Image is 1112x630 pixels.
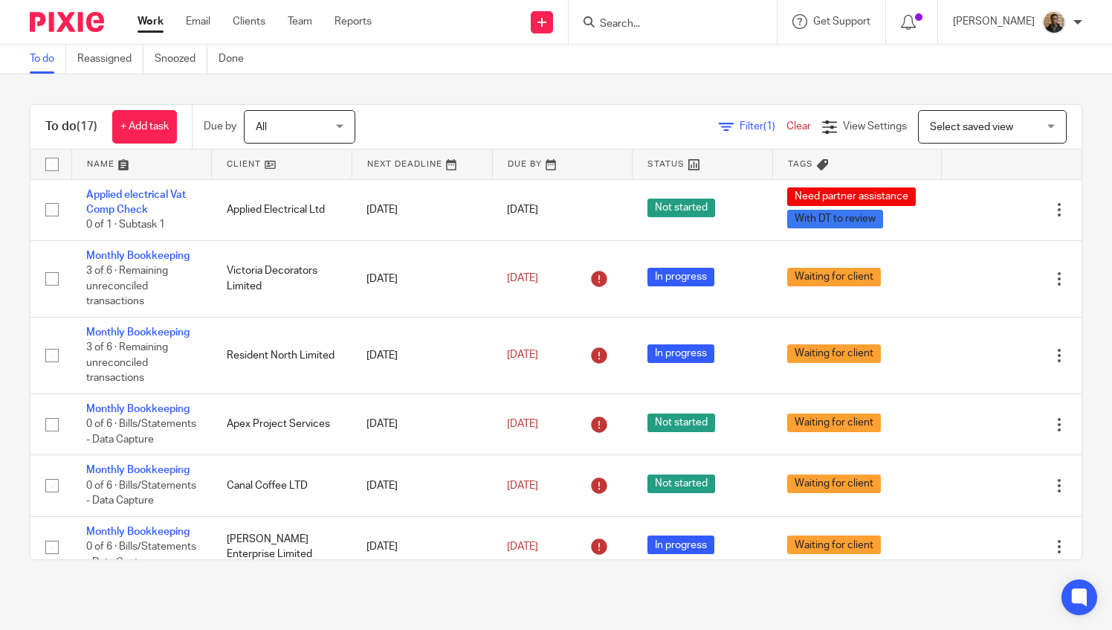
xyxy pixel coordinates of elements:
a: Clear [786,121,811,132]
td: [DATE] [352,179,492,240]
a: Monthly Bookkeeping [86,251,190,261]
td: [PERSON_NAME] Enterprise Limited [212,516,352,577]
span: With DT to review [787,210,883,228]
td: [DATE] [352,516,492,577]
span: Filter [740,121,786,132]
span: All [256,122,267,132]
h1: To do [45,119,97,135]
span: Waiting for client [787,268,881,286]
td: Victoria Decorators Limited [212,240,352,317]
span: 3 of 6 · Remaining unreconciled transactions [86,342,168,383]
span: [DATE] [507,419,538,429]
img: Pixie [30,12,104,32]
span: Waiting for client [787,536,881,554]
span: Get Support [813,16,870,27]
span: [DATE] [507,480,538,491]
a: Snoozed [155,45,207,74]
span: Not started [647,475,715,493]
td: [DATE] [352,240,492,317]
span: (17) [77,120,97,132]
a: Reassigned [77,45,143,74]
span: Waiting for client [787,475,881,493]
a: Monthly Bookkeeping [86,465,190,475]
span: Not started [647,199,715,217]
span: Tags [788,160,813,168]
a: + Add task [112,110,177,144]
img: WhatsApp%20Image%202025-04-23%20.jpg [1042,10,1066,34]
span: [DATE] [507,350,538,361]
span: Waiting for client [787,414,881,432]
a: Email [186,14,210,29]
span: 0 of 6 · Bills/Statements - Data Capture [86,541,196,568]
span: 0 of 6 · Bills/Statements - Data Capture [86,480,196,507]
span: 0 of 1 · Subtask 1 [86,219,165,230]
p: Due by [204,119,236,134]
span: Select saved view [930,122,1013,132]
span: Need partner assistance [787,187,916,206]
td: Apex Project Services [212,393,352,454]
span: 3 of 6 · Remaining unreconciled transactions [86,266,168,306]
span: In progress [647,536,714,554]
span: [DATE] [507,205,538,215]
td: [DATE] [352,455,492,516]
a: Monthly Bookkeeping [86,327,190,338]
td: Canal Coffee LTD [212,455,352,516]
td: [DATE] [352,317,492,393]
td: Applied Electrical Ltd [212,179,352,240]
td: [DATE] [352,393,492,454]
span: In progress [647,344,714,363]
a: Monthly Bookkeeping [86,404,190,414]
span: Not started [647,414,715,432]
span: [DATE] [507,541,538,552]
span: [DATE] [507,274,538,284]
span: View Settings [843,121,907,132]
a: Monthly Bookkeeping [86,527,190,537]
span: In progress [647,268,714,286]
a: Clients [233,14,265,29]
a: Work [138,14,164,29]
input: Search [598,18,732,31]
a: Applied electrical Vat Comp Check [86,190,186,215]
p: [PERSON_NAME] [953,14,1035,29]
span: 0 of 6 · Bills/Statements - Data Capture [86,419,196,445]
a: Reports [334,14,372,29]
a: Team [288,14,312,29]
span: Waiting for client [787,344,881,363]
a: To do [30,45,66,74]
a: Done [219,45,255,74]
span: (1) [763,121,775,132]
td: Resident North Limited [212,317,352,393]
